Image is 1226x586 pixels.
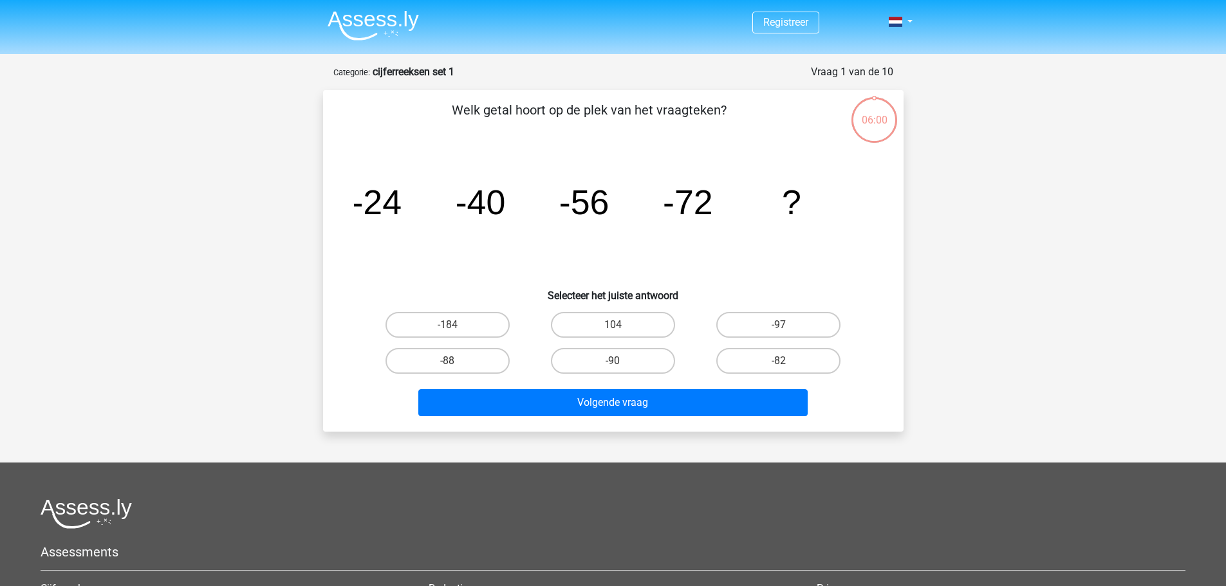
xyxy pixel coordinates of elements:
tspan: ? [782,183,801,221]
tspan: -72 [663,183,713,221]
label: -90 [551,348,675,374]
h5: Assessments [41,544,1185,560]
label: -88 [385,348,510,374]
img: Assessly [328,10,419,41]
tspan: -56 [559,183,609,221]
label: -184 [385,312,510,338]
p: Welk getal hoort op de plek van het vraagteken? [344,100,835,139]
label: -82 [716,348,841,374]
tspan: -24 [351,183,402,221]
button: Volgende vraag [418,389,808,416]
div: 06:00 [850,96,898,128]
label: -97 [716,312,841,338]
img: Assessly logo [41,499,132,529]
div: Vraag 1 van de 10 [811,64,893,80]
strong: cijferreeksen set 1 [373,66,454,78]
tspan: -40 [455,183,505,221]
a: Registreer [763,16,808,28]
label: 104 [551,312,675,338]
small: Categorie: [333,68,370,77]
h6: Selecteer het juiste antwoord [344,279,883,302]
